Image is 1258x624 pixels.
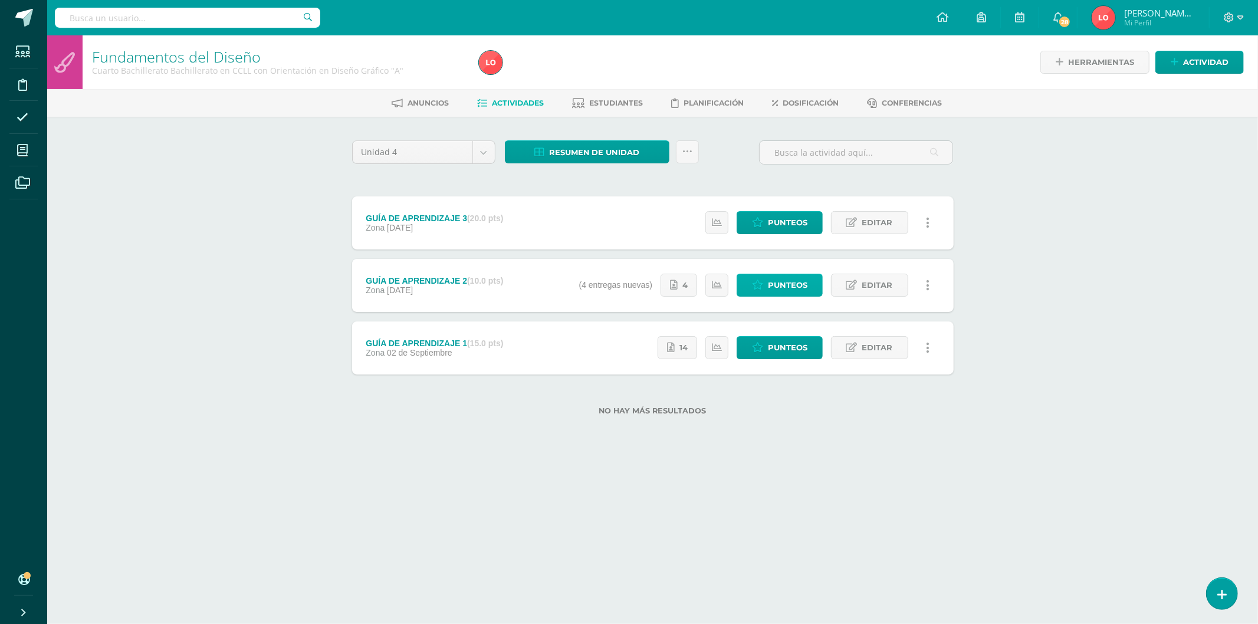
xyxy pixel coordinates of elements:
[862,212,893,234] span: Editar
[467,276,503,285] strong: (10.0 pts)
[1124,18,1195,28] span: Mi Perfil
[684,98,744,107] span: Planificación
[387,348,452,357] span: 02 de Septiembre
[366,348,385,357] span: Zona
[467,339,503,348] strong: (15.0 pts)
[352,406,954,415] label: No hay más resultados
[366,285,385,295] span: Zona
[479,51,502,74] img: 1a4455a17abe8e661e4fee09cdba458f.png
[862,274,893,296] span: Editar
[768,274,807,296] span: Punteos
[1092,6,1115,29] img: 1a4455a17abe8e661e4fee09cdba458f.png
[589,98,643,107] span: Estudiantes
[737,336,823,359] a: Punteos
[658,336,697,359] a: 14
[1155,51,1244,74] a: Actividad
[882,98,942,107] span: Conferencias
[549,142,640,163] span: Resumen de unidad
[862,337,893,359] span: Editar
[353,141,495,163] a: Unidad 4
[1183,51,1229,73] span: Actividad
[1040,51,1149,74] a: Herramientas
[55,8,320,28] input: Busca un usuario...
[362,141,464,163] span: Unidad 4
[783,98,839,107] span: Dosificación
[387,285,413,295] span: [DATE]
[392,94,449,113] a: Anuncios
[1058,15,1071,28] span: 28
[661,274,697,297] a: 4
[92,48,465,65] h1: Fundamentos del Diseño
[768,337,807,359] span: Punteos
[366,214,503,223] div: GUÍA DE APRENDIZAJE 3
[1068,51,1134,73] span: Herramientas
[467,214,503,223] strong: (20.0 pts)
[366,276,503,285] div: GUÍA DE APRENDIZAJE 2
[572,94,643,113] a: Estudiantes
[679,337,688,359] span: 14
[366,339,503,348] div: GUÍA DE APRENDIZAJE 1
[867,94,942,113] a: Conferencias
[760,141,952,164] input: Busca la actividad aquí...
[671,94,744,113] a: Planificación
[408,98,449,107] span: Anuncios
[387,223,413,232] span: [DATE]
[1124,7,1195,19] span: [PERSON_NAME] de [PERSON_NAME]
[768,212,807,234] span: Punteos
[366,223,385,232] span: Zona
[477,94,544,113] a: Actividades
[737,274,823,297] a: Punteos
[505,140,669,163] a: Resumen de unidad
[682,274,688,296] span: 4
[92,47,261,67] a: Fundamentos del Diseño
[772,94,839,113] a: Dosificación
[492,98,544,107] span: Actividades
[737,211,823,234] a: Punteos
[92,65,465,76] div: Cuarto Bachillerato Bachillerato en CCLL con Orientación en Diseño Gráfico 'A'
